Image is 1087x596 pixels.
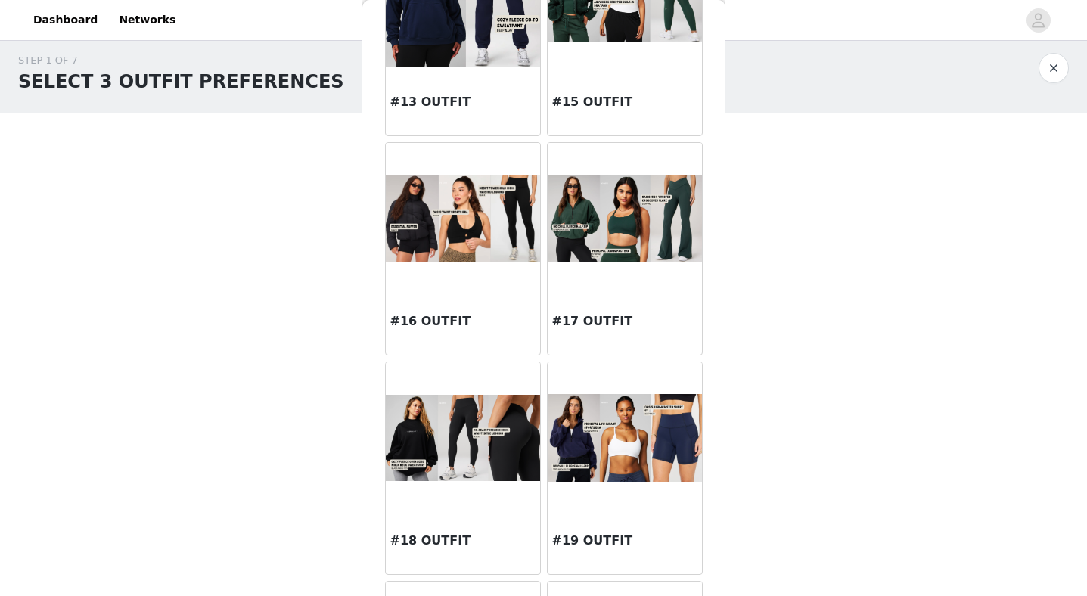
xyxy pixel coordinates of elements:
a: Dashboard [24,3,107,37]
h3: #17 OUTFIT [552,312,697,331]
h3: #18 OUTFIT [390,532,536,550]
img: #19 OUTFIT [548,394,702,481]
h3: #16 OUTFIT [390,312,536,331]
div: avatar [1031,8,1045,33]
h3: #19 OUTFIT [552,532,697,550]
img: #16 OUTFIT [386,175,540,262]
img: #18 OUTFIT [386,395,540,481]
img: #17 OUTFIT [548,175,702,262]
a: Networks [110,3,185,37]
div: STEP 1 OF 7 [18,53,344,68]
h3: #13 OUTFIT [390,93,536,111]
h1: SELECT 3 OUTFIT PREFERENCES [18,68,344,95]
h3: #15 OUTFIT [552,93,697,111]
